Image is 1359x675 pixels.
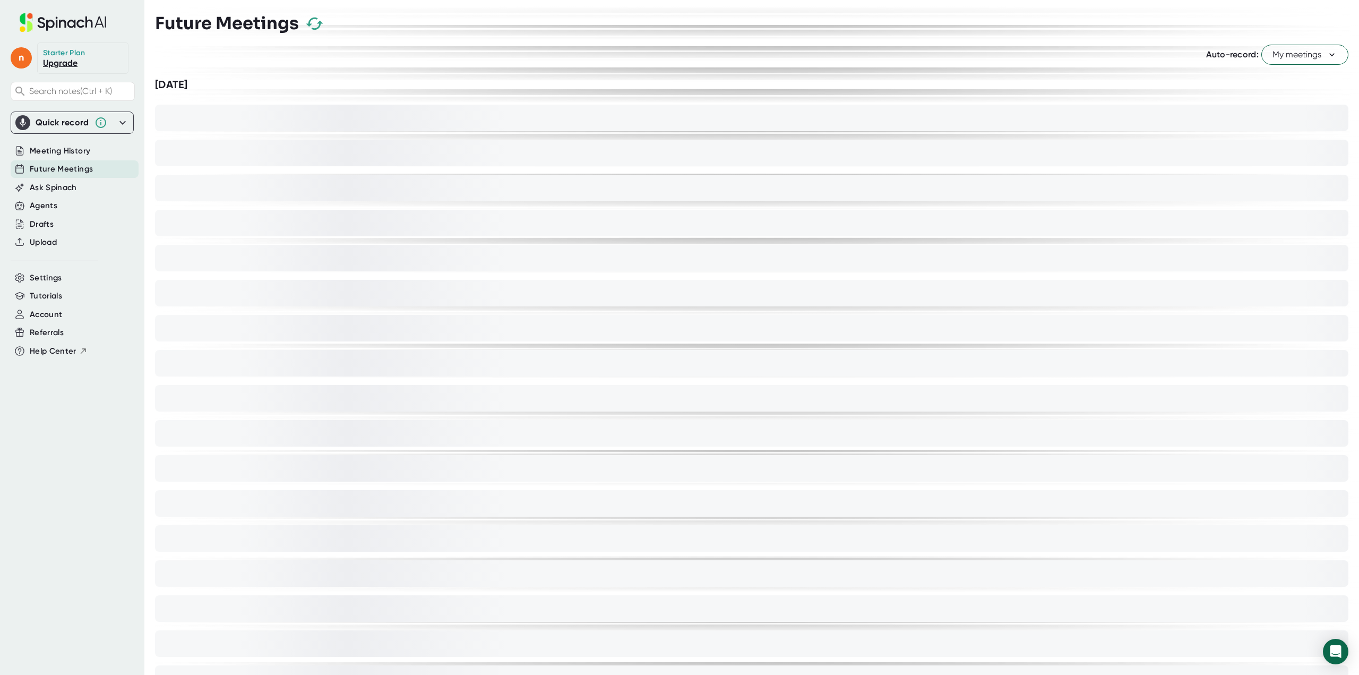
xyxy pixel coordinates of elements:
button: Meeting History [30,145,90,157]
button: Settings [30,272,62,284]
button: Account [30,309,62,321]
button: Future Meetings [30,163,93,175]
button: My meetings [1261,45,1348,65]
span: Search notes (Ctrl + K) [29,86,112,96]
span: My meetings [1272,48,1337,61]
div: Open Intercom Messenger [1323,639,1348,664]
button: Referrals [30,327,64,339]
div: [DATE] [155,78,1348,91]
button: Help Center [30,345,88,357]
button: Drafts [30,218,54,230]
div: Starter Plan [43,48,85,58]
a: Upgrade [43,58,78,68]
button: Tutorials [30,290,62,302]
button: Ask Spinach [30,182,77,194]
button: Upload [30,236,57,249]
span: n [11,47,32,69]
span: Auto-record: [1206,49,1259,59]
div: Quick record [36,117,89,128]
span: Help Center [30,345,76,357]
button: Agents [30,200,57,212]
h3: Future Meetings [155,13,299,33]
div: Quick record [15,112,129,133]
